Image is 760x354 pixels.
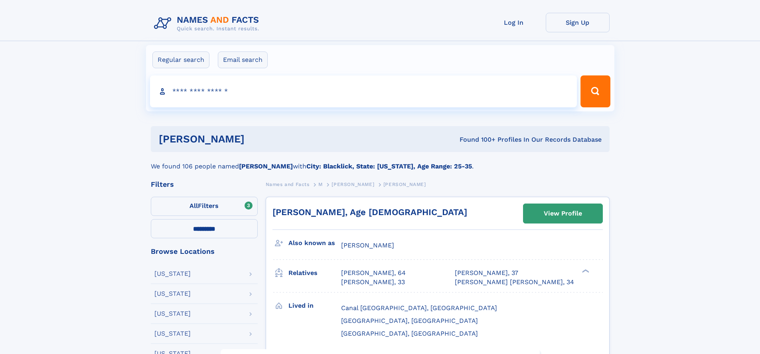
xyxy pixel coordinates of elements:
a: Sign Up [546,13,610,32]
div: View Profile [544,204,582,223]
a: [PERSON_NAME] [332,179,374,189]
a: View Profile [523,204,602,223]
b: City: Blacklick, State: [US_STATE], Age Range: 25-35 [306,162,472,170]
label: Filters [151,197,258,216]
label: Regular search [152,51,209,68]
span: [PERSON_NAME] [341,241,394,249]
div: [US_STATE] [154,330,191,337]
b: [PERSON_NAME] [239,162,293,170]
h3: Also known as [288,236,341,250]
div: ❯ [580,269,590,274]
span: [GEOGRAPHIC_DATA], [GEOGRAPHIC_DATA] [341,330,478,337]
a: [PERSON_NAME], Age [DEMOGRAPHIC_DATA] [272,207,467,217]
span: [GEOGRAPHIC_DATA], [GEOGRAPHIC_DATA] [341,317,478,324]
span: Canal [GEOGRAPHIC_DATA], [GEOGRAPHIC_DATA] [341,304,497,312]
h3: Relatives [288,266,341,280]
span: [PERSON_NAME] [332,182,374,187]
span: All [190,202,198,210]
div: [US_STATE] [154,291,191,297]
div: [US_STATE] [154,310,191,317]
a: [PERSON_NAME], 33 [341,278,405,287]
span: M [318,182,323,187]
a: [PERSON_NAME], 37 [455,269,518,277]
a: [PERSON_NAME] [PERSON_NAME], 34 [455,278,574,287]
button: Search Button [580,75,610,107]
a: M [318,179,323,189]
div: [US_STATE] [154,271,191,277]
input: search input [150,75,577,107]
img: Logo Names and Facts [151,13,266,34]
a: Names and Facts [266,179,310,189]
a: Log In [482,13,546,32]
div: Filters [151,181,258,188]
a: [PERSON_NAME], 64 [341,269,406,277]
span: [PERSON_NAME] [383,182,426,187]
div: We found 106 people named with . [151,152,610,171]
div: Browse Locations [151,248,258,255]
div: Found 100+ Profiles In Our Records Database [352,135,602,144]
label: Email search [218,51,268,68]
h1: [PERSON_NAME] [159,134,352,144]
h3: Lived in [288,299,341,312]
